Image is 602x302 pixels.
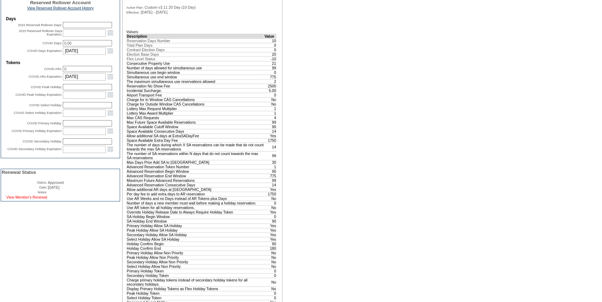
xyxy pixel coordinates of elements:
td: 0 [264,201,276,205]
td: Peak Holiday Allow SA Holiday [127,228,264,232]
td: 1750 [264,138,276,142]
td: Use AR Weeks and no Days instead of AR Tokens plus Days [127,196,264,201]
td: Select Holiday Allow Non Priority [127,264,264,269]
td: Primary Holiday Token [127,269,264,273]
span: [DATE] [48,185,60,189]
td: Max Future Space Available Reservations [127,120,264,124]
td: Holiday Confirm Begin [127,241,264,246]
td: Yes [264,232,276,237]
td: 775 [264,173,276,178]
td: 2500 [264,84,276,88]
td: No [264,97,276,102]
td: The number of SA reservations within N days that do not count towards the max SA reservations [127,151,264,160]
td: No [264,255,276,260]
td: 180 [264,246,276,250]
td: Days [6,16,115,21]
span: Effective: [126,10,140,15]
td: Lottery Max Award Multiplier [127,111,264,115]
label: COVID ARs Expiration: [29,75,62,78]
td: Peak Holiday Token [127,291,264,295]
td: Max CAS Requests [127,115,264,120]
span: Reservation Days Number [127,39,170,43]
td: No [264,196,276,201]
td: 0 [264,70,276,75]
td: 30 [264,160,276,164]
td: Airport Transport Fee [127,93,264,97]
td: Use AR token for all holiday reservations. [127,205,264,210]
td: Charge primary holiday tokens instead of secondary holiday tokens for all secondary holidays. [127,278,264,286]
span: Election Base Days [127,52,159,56]
a: Open the calendar popup. [106,109,114,117]
td: Lottery Max Request Multiplier [127,106,264,111]
td: No [264,250,276,255]
td: 775 [264,75,276,79]
b: Values [126,30,138,34]
td: 0 [264,47,276,52]
td: Advanced Reservation End Window [127,173,264,178]
label: COVID Primary Holiday: [27,122,62,125]
td: Secondary Holiday Allow Non Priority [127,260,264,264]
label: 2015 Reserved Rollover Days: [18,23,62,27]
td: 14 [264,129,276,133]
td: Yes [264,223,276,228]
label: COVID Peak Holiday Expiration: [15,93,62,96]
label: COVID ARs: [44,67,62,71]
td: No [264,102,276,106]
td: Select Holiday Allow SA Holiday [127,237,264,241]
td: No [264,264,276,269]
td: Value [264,34,276,38]
td: Space Available Consecutive Days [127,129,264,133]
a: Open the calendar popup. [106,91,114,99]
td: Maximum Future Advanced Reservations [127,178,264,183]
span: Contract Election Days [127,48,164,52]
td: Yes [264,228,276,232]
td: Max Days Prior Add SA to [GEOGRAPHIC_DATA] [127,160,264,164]
td: Allow additional AR days at [GEOGRAPHIC_DATA] [127,187,264,192]
label: COVID Peak Holiday: [31,85,62,89]
td: 0 [264,291,276,295]
td: 90 [264,169,276,173]
td: 0 [264,214,276,219]
td: Yes [264,187,276,192]
a: View Member's Renewal [6,195,47,199]
td: Advanced Reservation Consecutive Days [127,183,264,187]
td: No [264,260,276,264]
td: 14 [264,142,276,151]
td: No [264,286,276,291]
td: 0 [264,295,276,300]
td: Number of days allowed for simultaneous use [127,65,264,70]
span: Flex Level Status [127,57,155,61]
td: 0 [264,93,276,97]
td: 5.00 [264,88,276,93]
td: 0 [264,273,276,278]
td: Primary Holiday Allow Non Priority [127,250,264,255]
td: Date: [2,185,47,189]
td: Charge for Outside Window CAS Cancellations [127,102,264,106]
td: -10 [264,56,276,61]
span: Total Plan Days [127,43,153,47]
td: 10 [264,38,276,43]
td: 99 [264,151,276,160]
td: Simultaneous use begin window [127,70,264,75]
td: Space Available Extra Day Fee [127,138,264,142]
td: Consecutive Property Use [127,61,264,65]
td: Select Holiday Token [127,295,264,300]
td: Simultaneous use end window [127,75,264,79]
td: 1 [264,111,276,115]
label: COVID Select Holiday Expiration: [14,111,62,115]
td: Allow additional SA days at ExtraSADayFee [127,133,264,138]
td: Space Available Cutoff Window [127,124,264,129]
label: COVID Select Holiday: [29,103,62,107]
label: COVID Secondary Holiday: [23,140,62,143]
td: 90 [264,219,276,223]
td: 99 [264,178,276,183]
span: [DATE] - [DATE] [141,10,168,14]
td: No [264,278,276,286]
td: 2 [264,79,276,84]
label: COVID Secondary Holiday Expiration: [7,147,62,151]
td: 0 [264,269,276,273]
span: Custom v3.11 20 Day (10 Day) [144,5,195,9]
td: Yes [264,210,276,214]
span: Approved [48,180,64,185]
td: Advanced Reservation Begin Window [127,169,264,173]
